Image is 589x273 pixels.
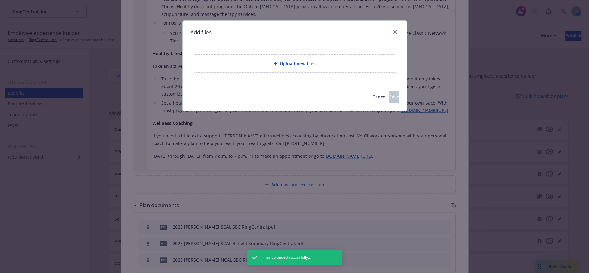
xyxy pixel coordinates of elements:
span: Save [389,94,399,100]
span: Files uploaded succesfully... [262,255,311,260]
span: Upload new files [280,60,316,67]
span: Cancel [372,94,387,100]
button: Cancel [372,91,387,103]
h1: Add files [190,28,212,36]
button: Save [389,91,399,103]
a: close [391,28,399,36]
div: Upload new files [193,54,396,73]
